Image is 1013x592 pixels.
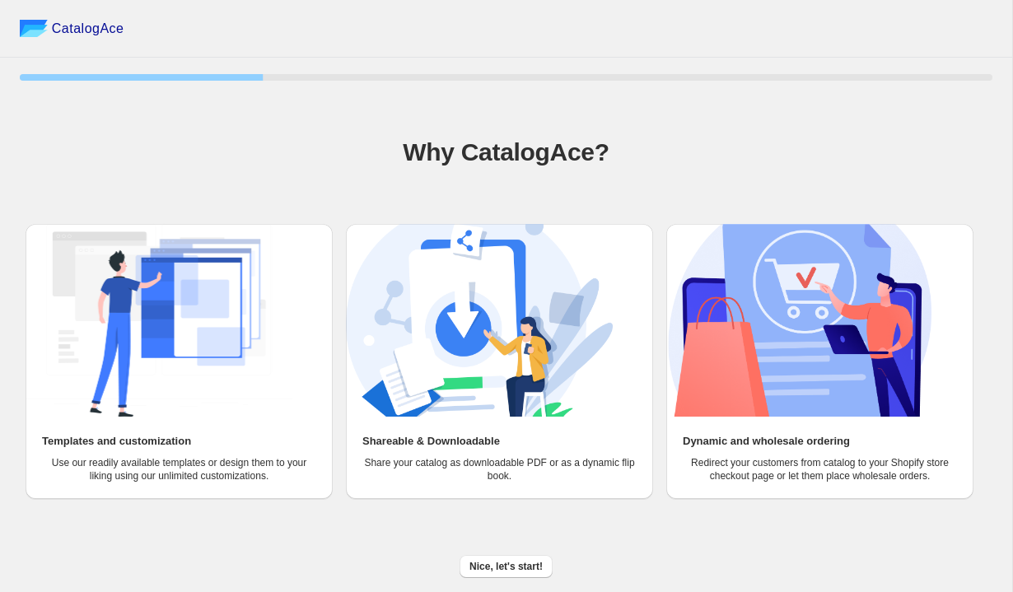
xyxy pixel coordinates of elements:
img: Shareable & Downloadable [346,224,613,417]
img: catalog ace [20,20,48,37]
h2: Templates and customization [42,433,191,450]
p: Use our readily available templates or design them to your liking using our unlimited customizati... [42,456,316,482]
img: Templates and customization [26,224,292,417]
span: CatalogAce [52,21,124,37]
h2: Shareable & Downloadable [362,433,500,450]
h1: Why CatalogAce? [20,136,992,169]
p: Share your catalog as downloadable PDF or as a dynamic flip book. [362,456,637,482]
img: Dynamic and wholesale ordering [666,224,933,417]
p: Redirect your customers from catalog to your Shopify store checkout page or let them place wholes... [683,456,957,482]
span: Nice, let's start! [469,560,543,573]
h2: Dynamic and wholesale ordering [683,433,850,450]
button: Nice, let's start! [460,555,553,578]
